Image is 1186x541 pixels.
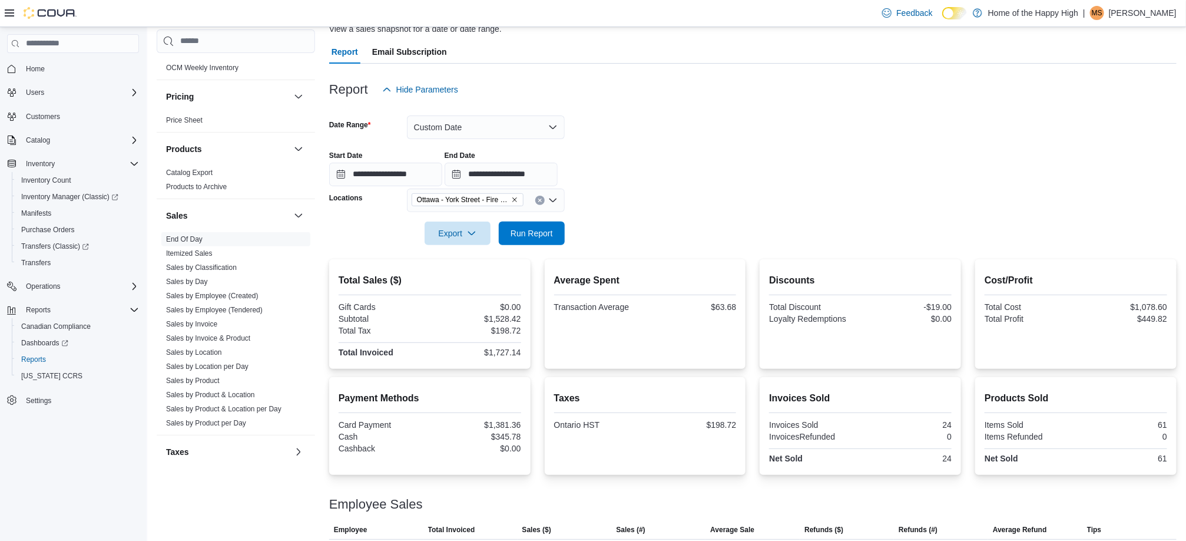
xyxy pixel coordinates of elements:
[445,163,558,186] input: Press the down key to open a popover containing a calendar.
[432,326,521,335] div: $198.72
[166,292,259,300] a: Sales by Employee (Created)
[985,302,1074,312] div: Total Cost
[16,206,139,220] span: Manifests
[329,23,502,35] div: View a sales snapshot for a date or date range.
[166,305,263,315] span: Sales by Employee (Tendered)
[21,225,75,235] span: Purchase Orders
[157,166,315,199] div: Products
[522,525,551,535] span: Sales ($)
[16,369,139,383] span: Washington CCRS
[26,136,50,145] span: Catalog
[339,444,428,453] div: Cashback
[7,55,139,440] nav: Complex example
[877,1,937,25] a: Feedback
[12,222,144,238] button: Purchase Orders
[432,348,521,357] div: $1,727.14
[769,432,858,441] div: InvoicesRefunded
[554,273,737,288] h2: Average Spent
[166,263,237,272] a: Sales by Classification
[445,151,475,160] label: End Date
[166,91,194,103] h3: Pricing
[12,189,144,205] a: Inventory Manager (Classic)
[1078,420,1167,430] div: 61
[166,348,222,357] a: Sales by Location
[329,83,368,97] h3: Report
[16,319,139,334] span: Canadian Compliance
[985,391,1167,405] h2: Products Sold
[21,209,51,218] span: Manifests
[432,222,483,245] span: Export
[16,239,139,253] span: Transfers (Classic)
[166,143,289,155] button: Products
[166,376,220,385] span: Sales by Product
[21,355,46,364] span: Reports
[291,209,306,223] button: Sales
[769,273,952,288] h2: Discounts
[334,525,367,535] span: Employee
[988,6,1078,20] p: Home of the Happy High
[21,258,51,268] span: Transfers
[432,302,521,312] div: $0.00
[985,432,1074,441] div: Items Refunded
[16,239,94,253] a: Transfers (Classic)
[863,432,952,441] div: 0
[166,334,250,343] span: Sales by Invoice & Product
[2,156,144,172] button: Inventory
[12,255,144,271] button: Transfers
[21,279,139,293] span: Operations
[1078,314,1167,324] div: $449.82
[26,396,51,405] span: Settings
[899,525,937,535] span: Refunds (#)
[769,302,858,312] div: Total Discount
[166,143,202,155] h3: Products
[21,279,65,293] button: Operations
[16,352,51,367] a: Reports
[16,173,76,187] a: Inventory Count
[329,163,442,186] input: Press the down key to open a popover containing a calendar.
[21,176,71,185] span: Inventory Count
[432,432,521,441] div: $345.78
[157,232,315,435] div: Sales
[993,525,1047,535] span: Average Refund
[21,133,55,147] button: Catalog
[16,319,95,334] a: Canadian Compliance
[2,132,144,149] button: Catalog
[16,206,56,220] a: Manifests
[985,314,1074,324] div: Total Profit
[157,113,315,132] div: Pricing
[896,7,932,19] span: Feedback
[12,351,144,368] button: Reports
[166,348,222,357] span: Sales by Location
[12,335,144,351] a: Dashboards
[157,61,315,80] div: OCM
[166,63,238,72] span: OCM Weekly Inventory
[16,190,123,204] a: Inventory Manager (Classic)
[710,525,754,535] span: Average Sale
[372,40,447,64] span: Email Subscription
[26,305,51,315] span: Reports
[377,78,463,101] button: Hide Parameters
[329,497,423,512] h3: Employee Sales
[985,454,1018,463] strong: Net Sold
[21,371,82,381] span: [US_STATE] CCRS
[166,418,246,428] span: Sales by Product per Day
[166,235,203,244] span: End Of Day
[12,238,144,255] a: Transfers (Classic)
[166,249,213,258] span: Itemized Sales
[21,338,68,348] span: Dashboards
[166,320,217,328] a: Sales by Invoice
[432,420,521,430] div: $1,381.36
[16,190,139,204] span: Inventory Manager (Classic)
[166,116,203,125] span: Price Sheet
[16,223,139,237] span: Purchase Orders
[16,352,139,367] span: Reports
[166,235,203,243] a: End Of Day
[985,273,1167,288] h2: Cost/Profit
[12,172,144,189] button: Inventory Count
[2,391,144,408] button: Settings
[24,7,77,19] img: Cova
[166,334,250,342] a: Sales by Invoice & Product
[26,112,60,121] span: Customers
[1092,6,1102,20] span: MS
[769,420,858,430] div: Invoices Sold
